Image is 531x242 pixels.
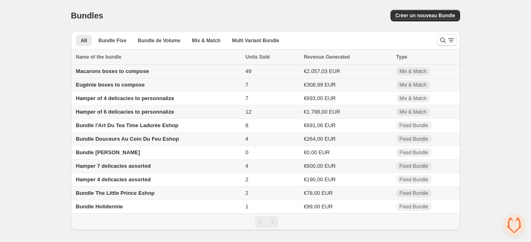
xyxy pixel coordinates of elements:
[304,68,340,74] span: €2.057,03 EUR
[395,12,455,19] span: Créer un nouveau Bundle
[81,37,87,44] span: All
[304,203,333,210] span: €99,00 EUR
[76,176,151,183] span: Hamper 4 delicacies assorted
[396,53,455,61] div: Type
[304,176,336,183] span: €190,00 EUR
[76,95,174,101] span: Hamper of 4 delicacies to personnalize
[304,136,336,142] span: €264,00 EUR
[71,213,460,230] nav: Pagination
[245,95,248,101] span: 7
[399,109,427,115] span: Mix & Match
[76,82,145,88] span: Eugénie boxes to compose
[304,109,340,115] span: €1.788,00 EUR
[138,37,180,44] span: Bundle de Volume
[390,10,460,21] button: Créer un nouveau Bundle
[245,163,248,169] span: 4
[245,109,251,115] span: 12
[399,149,428,156] span: Fixed Bundle
[399,122,428,129] span: Fixed Bundle
[245,82,248,88] span: 7
[245,176,248,183] span: 2
[76,203,123,210] span: Bundle Holidermie
[98,37,126,44] span: Bundle Fixe
[245,203,248,210] span: 1
[245,122,248,128] span: 8
[304,53,350,61] span: Revenue Generated
[232,37,279,44] span: Multi Variant Bundle
[245,53,270,61] span: Units Sold
[399,163,428,169] span: Fixed Bundle
[245,190,248,196] span: 2
[399,136,428,142] span: Fixed Bundle
[304,190,333,196] span: €78,00 EUR
[245,53,278,61] button: Units Sold
[245,68,251,74] span: 49
[304,149,330,155] span: €0,00 EUR
[304,53,358,61] button: Revenue Generated
[399,82,427,88] span: Mix & Match
[503,214,525,236] div: Ouvrir le chat
[304,122,336,128] span: €691,06 EUR
[399,203,428,210] span: Fixed Bundle
[399,95,427,102] span: Mix & Match
[76,163,151,169] span: Hamper 7 delicacies assorted
[399,176,428,183] span: Fixed Bundle
[304,95,336,101] span: €693,00 EUR
[71,11,103,21] h1: Bundles
[245,149,248,155] span: 0
[76,122,178,128] span: Bundle l'Art Du Tea Time Ladurée Eshop
[76,53,241,61] div: Name of the bundle
[76,109,174,115] span: Hamper of 6 delicacies to personnalize
[437,34,457,46] button: Search and filter results
[76,68,149,74] span: Macarons boxes to compose
[399,68,427,75] span: Mix & Match
[304,163,336,169] span: €600,00 EUR
[76,149,140,155] span: Bundle [PERSON_NAME]
[76,136,179,142] span: Bundle Douceurs Au Coin Du Feu Eshop
[304,82,336,88] span: €308,99 EUR
[399,190,428,196] span: Fixed Bundle
[192,37,220,44] span: Mix & Match
[76,190,154,196] span: Bundle The Little Prince Eshop
[245,136,248,142] span: 4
